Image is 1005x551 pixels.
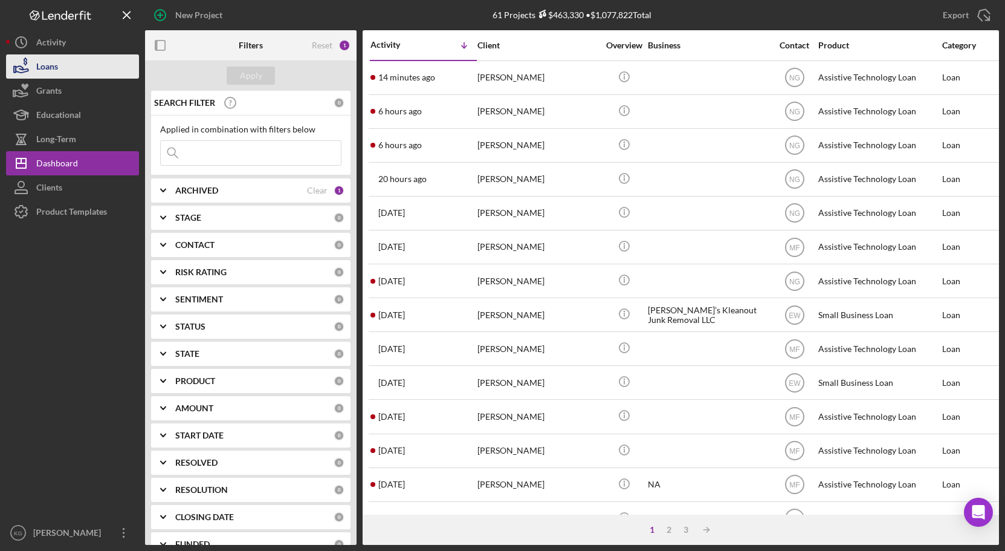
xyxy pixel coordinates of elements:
[942,231,998,263] div: Loan
[175,485,228,495] b: RESOLUTION
[477,41,598,50] div: Client
[818,129,939,161] div: Assistive Technology Loan
[6,30,139,54] button: Activity
[36,175,62,203] div: Clients
[227,67,275,85] button: Apply
[942,265,998,297] div: Loan
[789,175,800,184] text: NG
[378,276,405,286] time: 2025-09-27 02:18
[175,349,199,359] b: STATE
[334,539,344,550] div: 0
[6,200,139,224] button: Product Templates
[378,514,405,523] time: 2025-09-26 02:06
[6,151,139,175] a: Dashboard
[942,333,998,365] div: Loan
[789,481,800,489] text: MF
[36,200,107,227] div: Product Templates
[175,3,222,27] div: New Project
[942,469,998,501] div: Loan
[477,96,598,128] div: [PERSON_NAME]
[818,197,939,229] div: Assistive Technology Loan
[477,265,598,297] div: [PERSON_NAME]
[477,400,598,432] div: [PERSON_NAME]
[789,311,801,319] text: EW
[175,240,215,250] b: CONTACT
[175,540,210,549] b: FUNDED
[477,469,598,501] div: [PERSON_NAME]
[477,503,598,535] div: [PERSON_NAME]
[661,525,677,535] div: 2
[175,403,213,413] b: AMOUNT
[789,413,800,422] text: MF
[818,231,939,263] div: Assistive Technology Loan
[175,458,218,468] b: RESOLVED
[789,209,800,218] text: NG
[942,96,998,128] div: Loan
[334,321,344,332] div: 0
[477,231,598,263] div: [PERSON_NAME]
[789,243,800,252] text: MF
[334,348,344,359] div: 0
[36,151,78,178] div: Dashboard
[942,299,998,331] div: Loan
[789,379,801,387] text: EW
[36,30,66,57] div: Activity
[378,378,405,388] time: 2025-09-26 22:58
[677,525,694,535] div: 3
[160,125,341,134] div: Applied in combination with filters below
[378,344,405,354] time: 2025-09-26 22:58
[789,345,800,353] text: MF
[378,208,405,218] time: 2025-09-27 22:36
[477,163,598,195] div: [PERSON_NAME]
[601,41,647,50] div: Overview
[493,10,651,20] div: 61 Projects • $1,077,822 Total
[175,512,234,522] b: CLOSING DATE
[789,108,800,116] text: NG
[789,142,800,150] text: NG
[378,106,422,116] time: 2025-09-29 10:52
[239,41,263,50] b: Filters
[334,484,344,495] div: 0
[334,267,344,278] div: 0
[36,79,62,106] div: Grants
[378,446,405,455] time: 2025-09-26 17:27
[818,435,939,467] div: Assistive Technology Loan
[36,54,58,82] div: Loans
[30,521,109,548] div: [PERSON_NAME]
[334,294,344,305] div: 0
[789,74,800,82] text: NG
[6,54,139,79] button: Loans
[378,73,435,82] time: 2025-09-29 16:10
[477,299,598,331] div: [PERSON_NAME]
[14,530,22,536] text: KG
[6,175,139,200] button: Clients
[154,98,215,108] b: SEARCH FILTER
[942,435,998,467] div: Loan
[378,140,422,150] time: 2025-09-29 10:09
[175,322,205,331] b: STATUS
[535,10,584,20] div: $463,330
[942,367,998,399] div: Loan
[175,267,227,277] b: RISK RATING
[818,96,939,128] div: Assistive Technology Loan
[334,212,344,223] div: 0
[942,197,998,229] div: Loan
[477,197,598,229] div: [PERSON_NAME]
[942,503,998,535] div: Loan
[931,3,999,27] button: Export
[175,295,223,304] b: SENTIMENT
[6,103,139,127] a: Educational
[36,103,81,130] div: Educational
[370,40,424,50] div: Activity
[789,515,800,523] text: NG
[334,97,344,108] div: 0
[378,480,405,489] time: 2025-09-26 16:46
[378,242,405,252] time: 2025-09-27 03:22
[312,41,332,50] div: Reset
[334,457,344,468] div: 0
[6,79,139,103] button: Grants
[942,41,998,50] div: Category
[334,512,344,523] div: 0
[338,39,351,51] div: 1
